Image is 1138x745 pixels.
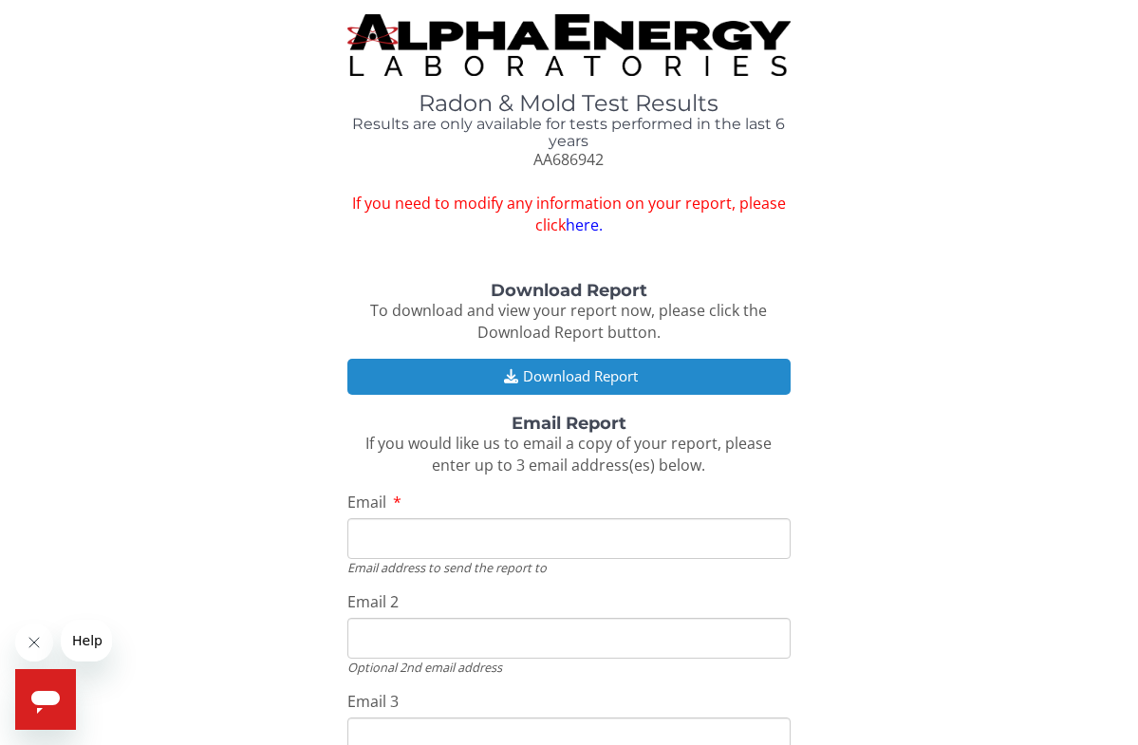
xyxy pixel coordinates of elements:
span: Email 3 [347,691,399,712]
button: Download Report [347,359,792,394]
span: To download and view your report now, please click the Download Report button. [370,300,767,343]
span: AA686942 [533,149,604,170]
div: Email address to send the report to [347,559,792,576]
iframe: Message from company [61,620,112,661]
iframe: Close message [15,624,53,661]
span: Email 2 [347,591,399,612]
span: If you need to modify any information on your report, please click [347,193,792,236]
div: Optional 2nd email address [347,659,792,676]
h1: Radon & Mold Test Results [347,91,792,116]
iframe: Button to launch messaging window [15,669,76,730]
img: TightCrop.jpg [347,14,792,76]
strong: Email Report [512,413,626,434]
h4: Results are only available for tests performed in the last 6 years [347,116,792,149]
a: here. [566,214,603,235]
strong: Download Report [491,280,647,301]
span: If you would like us to email a copy of your report, please enter up to 3 email address(es) below. [365,433,772,475]
span: Email [347,492,386,512]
